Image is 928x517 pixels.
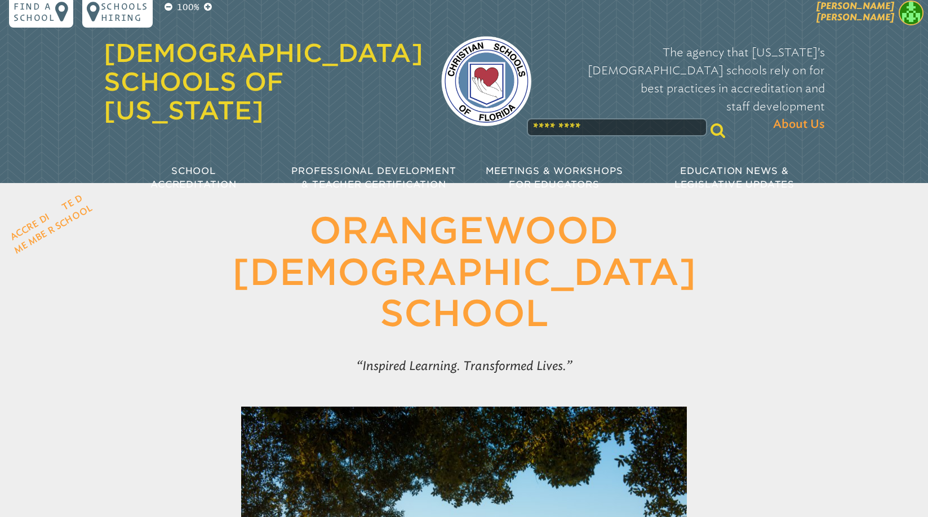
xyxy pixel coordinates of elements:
p: Find a school [14,1,55,23]
span: [PERSON_NAME] [PERSON_NAME] [816,1,894,23]
p: Inspired Learning. Transformed Lives. [210,353,717,380]
span: Professional Development & Teacher Certification [291,166,456,190]
span: Meetings & Workshops for Educators [486,166,623,190]
h1: Orangewood [DEMOGRAPHIC_DATA] School [175,210,754,335]
span: School Accreditation [150,166,236,190]
p: The agency that [US_STATE]’s [DEMOGRAPHIC_DATA] schools rely on for best practices in accreditati... [549,43,825,133]
img: csf-logo-web-colors.png [441,36,531,126]
img: 91ec4dec541e8aadac0654f2b8fb95f1 [899,1,923,25]
p: 100% [175,1,202,14]
a: [DEMOGRAPHIC_DATA] Schools of [US_STATE] [104,38,423,125]
span: Education News & Legislative Updates [674,166,794,190]
span: About Us [773,115,825,133]
p: Schools Hiring [101,1,148,23]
